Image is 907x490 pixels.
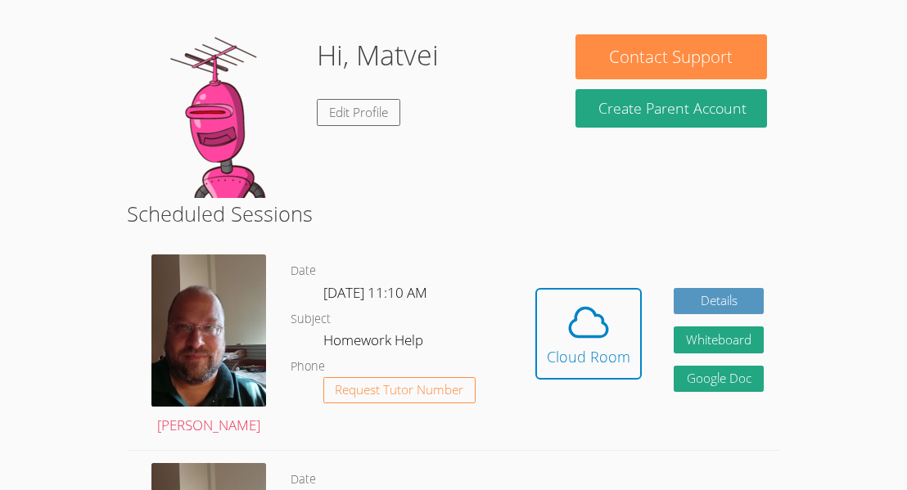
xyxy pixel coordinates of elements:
[335,384,463,396] span: Request Tutor Number
[291,261,316,281] dt: Date
[674,288,764,315] a: Details
[323,377,476,404] button: Request Tutor Number
[151,254,265,438] a: [PERSON_NAME]
[291,309,331,330] dt: Subject
[575,89,767,128] button: Create Parent Account
[317,34,439,76] h1: Hi, Matvei
[575,34,767,79] button: Contact Support
[140,34,304,198] img: default.png
[127,198,780,229] h2: Scheduled Sessions
[151,254,265,407] img: avatar.png
[317,99,400,126] a: Edit Profile
[535,288,642,380] button: Cloud Room
[323,329,426,357] dd: Homework Help
[547,345,630,368] div: Cloud Room
[674,366,764,393] a: Google Doc
[291,470,316,490] dt: Date
[674,326,764,353] button: Whiteboard
[291,357,325,377] dt: Phone
[323,283,427,302] span: [DATE] 11:10 AM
